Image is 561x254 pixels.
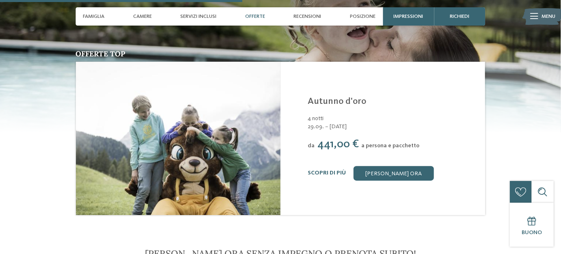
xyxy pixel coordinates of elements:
span: 4 notti [308,116,324,121]
span: Camere [133,13,152,19]
img: Autunno d'oro [76,62,280,215]
a: Buono [510,203,554,247]
span: Famiglia [83,13,105,19]
span: 441,00 € [317,139,359,150]
span: Impressioni [394,13,423,19]
span: da [308,143,315,149]
span: Offerte top [76,49,126,58]
span: Offerte [245,13,265,19]
a: [PERSON_NAME] ora [354,166,434,181]
span: Servizi inclusi [181,13,217,19]
span: 29.09. – [DATE] [308,123,476,131]
span: Recensioni [294,13,321,19]
span: Posizione [350,13,375,19]
a: Scopri di più [308,170,346,176]
span: Buono [522,230,542,235]
span: a persona e pacchetto [362,143,420,149]
span: richiedi [450,13,469,19]
a: Autunno d'oro [308,97,367,106]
